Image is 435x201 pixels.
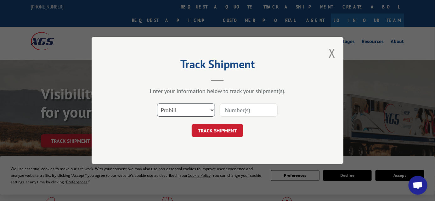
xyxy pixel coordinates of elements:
[220,103,278,117] input: Number(s)
[329,45,336,61] button: Close modal
[409,176,427,195] div: Open chat
[123,87,312,95] div: Enter your information below to track your shipment(s).
[123,60,312,72] h2: Track Shipment
[192,124,243,137] button: TRACK SHIPMENT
